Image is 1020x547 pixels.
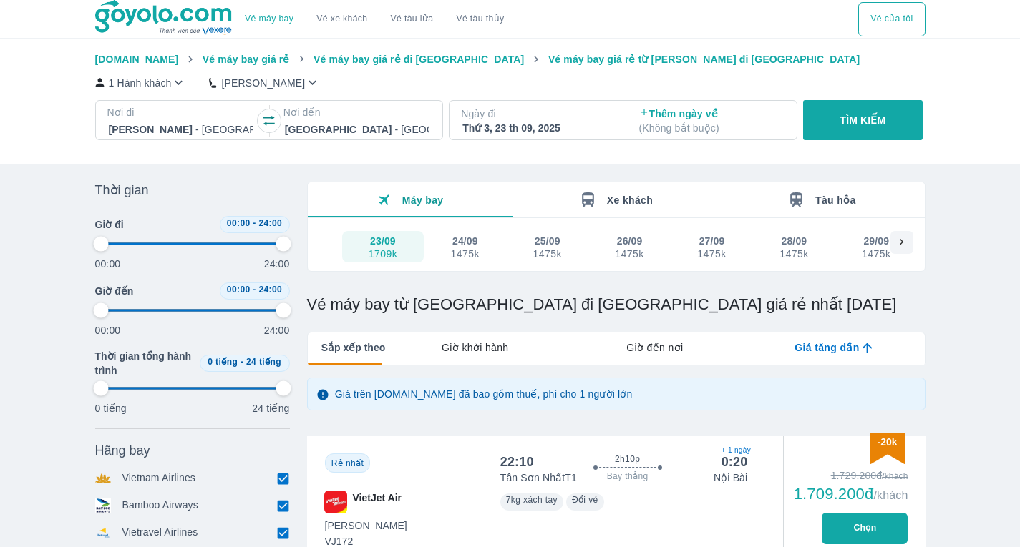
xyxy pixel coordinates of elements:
div: 28/09 [782,234,807,248]
span: 7kg xách tay [506,495,558,505]
p: Tân Sơn Nhất T1 [500,470,577,485]
div: Thứ 3, 23 th 09, 2025 [462,121,607,135]
div: 26/09 [617,234,643,248]
span: /khách [873,489,908,501]
div: 1475k [779,248,808,260]
span: 2h10p [615,453,640,465]
div: choose transportation mode [858,2,925,36]
div: 1475k [862,248,890,260]
span: Thời gian tổng hành trình [95,349,194,378]
span: Vé máy bay giá rẻ đi [GEOGRAPHIC_DATA] [314,54,524,65]
p: Bamboo Airways [122,498,198,513]
img: discount [870,433,905,464]
span: 24 tiếng [246,357,281,367]
span: VietJet Air [353,491,402,513]
a: Vé xe khách [316,14,367,24]
h1: Vé máy bay từ [GEOGRAPHIC_DATA] đi [GEOGRAPHIC_DATA] giá rẻ nhất [DATE] [307,295,926,315]
div: 1475k [697,248,726,260]
span: 00:00 [227,285,251,295]
div: lab API tabs example [385,332,924,363]
span: - [241,357,243,367]
span: [PERSON_NAME] [325,518,407,533]
p: 24 tiếng [252,401,289,415]
button: Chọn [822,513,908,544]
span: Máy bay [402,194,444,206]
a: Vé máy bay [245,14,293,24]
div: 29/09 [863,234,889,248]
button: Vé của tôi [858,2,925,36]
span: [DOMAIN_NAME] [95,54,179,65]
p: Giá trên [DOMAIN_NAME] đã bao gồm thuế, phí cho 1 người lớn [335,387,633,401]
button: 1 Hành khách [95,75,187,90]
p: Nơi đến [283,105,431,119]
span: Hãng bay [95,442,150,459]
div: 1709k [369,248,397,260]
span: Vé máy bay giá rẻ từ [PERSON_NAME] đi [GEOGRAPHIC_DATA] [548,54,860,65]
p: TÌM KIẾM [840,113,886,127]
span: Giá tăng dần [795,340,859,355]
p: 00:00 [95,323,121,337]
span: Giờ đến nơi [626,340,683,355]
p: 24:00 [264,323,290,337]
div: 22:10 [500,453,534,470]
span: Giờ đến [95,284,134,298]
span: Rẻ nhất [331,458,364,468]
span: - [253,285,256,295]
span: + 1 ngày [722,445,748,456]
span: 24:00 [258,218,282,228]
span: -20k [877,436,897,448]
button: [PERSON_NAME] [209,75,320,90]
div: 23/09 [370,234,396,248]
div: 1.729.200đ [794,468,908,483]
span: Tàu hỏa [815,194,856,206]
div: 24/09 [452,234,478,248]
p: Vietravel Airlines [122,525,198,541]
div: 25/09 [535,234,560,248]
span: Xe khách [607,194,653,206]
span: Giờ khởi hành [442,340,508,355]
span: Giờ đi [95,217,124,232]
p: Nội Bài [714,470,747,485]
div: 1475k [451,248,480,260]
div: choose transportation mode [233,2,515,36]
span: Thời gian [95,182,149,199]
span: - [253,218,256,228]
p: 1 Hành khách [109,76,172,90]
p: 00:00 [95,257,121,271]
a: Vé tàu lửa [379,2,445,36]
div: 1475k [533,248,561,260]
span: Đổi vé [572,495,598,505]
nav: breadcrumb [95,52,926,66]
div: 1.709.200đ [794,486,908,503]
p: ( Không bắt buộc ) [639,121,784,135]
span: 00:00 [227,218,251,228]
button: TÌM KIẾM [803,100,923,140]
div: 0:20 [722,453,748,470]
p: 0 tiếng [95,401,127,415]
div: 1475k [615,248,643,260]
img: VJ [324,491,347,513]
span: 0 tiếng [208,357,238,367]
p: 24:00 [264,257,290,271]
p: Ngày đi [461,107,608,121]
p: Vietnam Airlines [122,470,196,486]
div: scrollable day and price [342,231,890,262]
p: Thêm ngày về [639,107,784,135]
span: 24:00 [258,285,282,295]
p: Nơi đi [107,105,255,119]
div: 27/09 [699,234,725,248]
span: Vé máy bay giá rẻ [203,54,290,65]
p: [PERSON_NAME] [221,76,305,90]
button: Vé tàu thủy [445,2,515,36]
span: Sắp xếp theo [321,340,386,355]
